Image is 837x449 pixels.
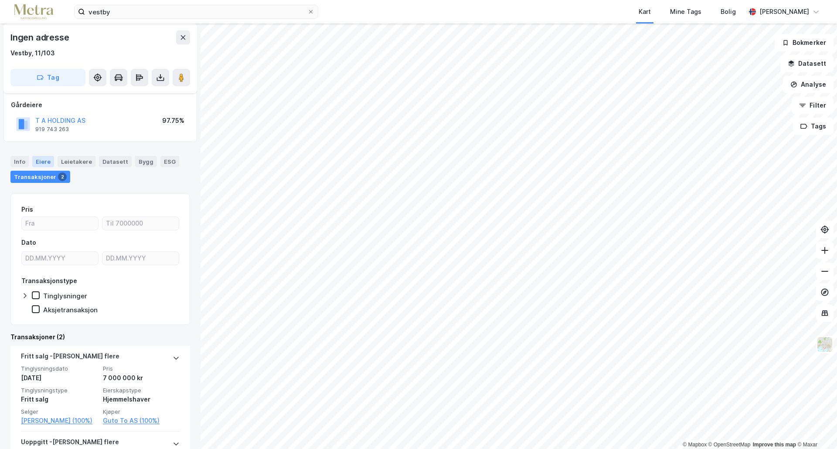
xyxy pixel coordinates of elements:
[793,118,834,135] button: Tags
[22,217,98,230] input: Fra
[103,365,180,372] span: Pris
[683,442,707,448] a: Mapbox
[792,97,834,114] button: Filter
[10,156,29,167] div: Info
[21,204,33,215] div: Pris
[10,30,71,44] div: Ingen adresse
[783,76,834,93] button: Analyse
[103,394,180,405] div: Hjemmelshaver
[759,7,809,17] div: [PERSON_NAME]
[775,34,834,51] button: Bokmerker
[639,7,651,17] div: Kart
[58,156,95,167] div: Leietakere
[21,365,98,372] span: Tinglysningsdato
[32,156,54,167] div: Eiere
[793,407,837,449] div: Kontrollprogram for chat
[103,415,180,426] a: Guto To AS (100%)
[10,69,85,86] button: Tag
[21,276,77,286] div: Transaksjonstype
[35,126,69,133] div: 919 743 263
[43,306,98,314] div: Aksjetransaksjon
[85,5,307,18] input: Søk på adresse, matrikkel, gårdeiere, leietakere eller personer
[99,156,132,167] div: Datasett
[21,394,98,405] div: Fritt salg
[21,373,98,383] div: [DATE]
[670,7,701,17] div: Mine Tags
[817,336,833,353] img: Z
[102,252,179,265] input: DD.MM.YYYY
[21,408,98,415] span: Selger
[43,292,87,300] div: Tinglysninger
[103,387,180,394] span: Eierskapstype
[21,415,98,426] a: [PERSON_NAME] (100%)
[162,115,184,126] div: 97.75%
[721,7,736,17] div: Bolig
[135,156,157,167] div: Bygg
[708,442,751,448] a: OpenStreetMap
[14,4,53,20] img: metra-logo.256734c3b2bbffee19d4.png
[11,100,190,110] div: Gårdeiere
[753,442,796,448] a: Improve this map
[22,252,98,265] input: DD.MM.YYYY
[58,172,67,181] div: 2
[160,156,179,167] div: ESG
[21,237,36,248] div: Dato
[102,217,179,230] input: Til 7000000
[21,387,98,394] span: Tinglysningstype
[10,171,70,183] div: Transaksjoner
[103,373,180,383] div: 7 000 000 kr
[793,407,837,449] iframe: Chat Widget
[10,48,55,58] div: Vestby, 11/103
[780,55,834,72] button: Datasett
[10,332,190,342] div: Transaksjoner (2)
[21,351,119,365] div: Fritt salg - [PERSON_NAME] flere
[103,408,180,415] span: Kjøper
